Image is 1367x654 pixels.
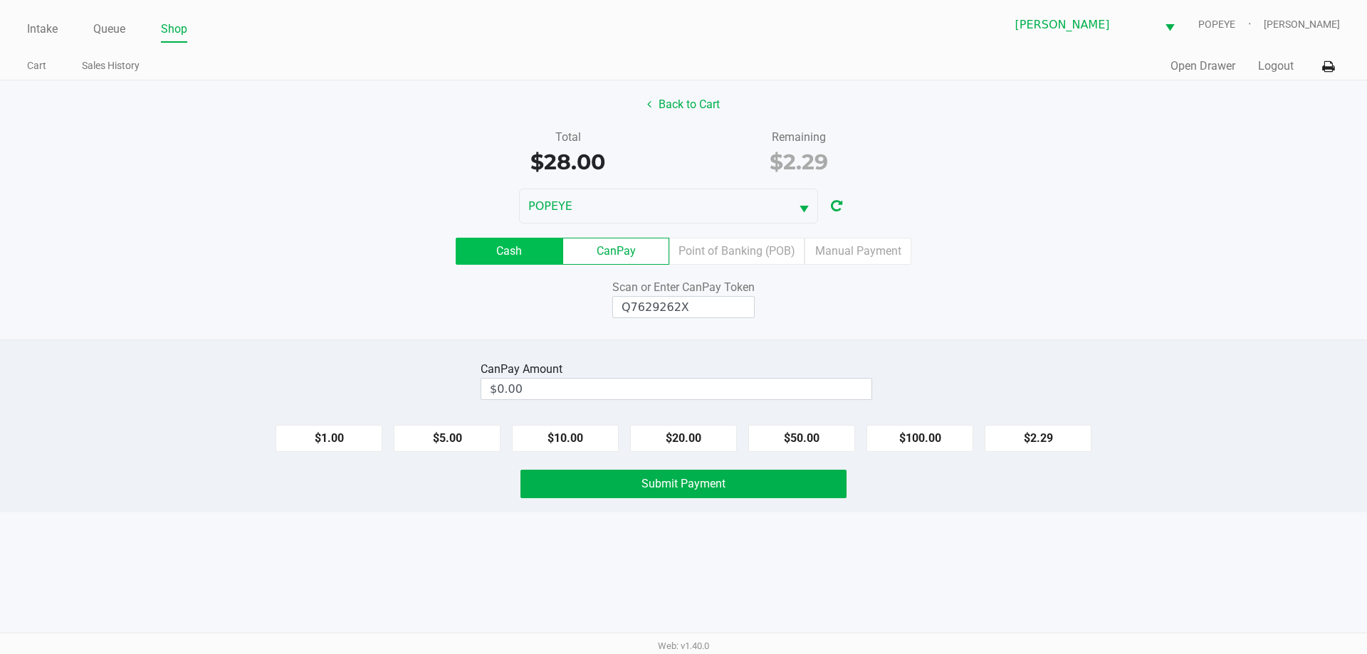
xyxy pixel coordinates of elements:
span: [PERSON_NAME] [1264,17,1340,32]
a: Sales History [82,57,140,75]
button: $10.00 [512,425,619,452]
a: Intake [27,19,58,39]
label: Manual Payment [805,238,911,265]
span: POPEYE [528,198,782,215]
div: Remaining [694,129,904,146]
button: $50.00 [748,425,855,452]
div: Scan or Enter CanPay Token [520,279,847,296]
a: Cart [27,57,46,75]
div: Total [463,129,673,146]
button: Logout [1258,58,1294,75]
div: $2.29 [694,146,904,178]
button: Back to Cart [638,91,729,118]
button: $20.00 [630,425,737,452]
a: Shop [161,19,187,39]
div: $28.00 [463,146,673,178]
button: $5.00 [394,425,501,452]
button: Open Drawer [1170,58,1235,75]
label: Cash [456,238,562,265]
button: $100.00 [866,425,973,452]
button: Select [1156,8,1183,41]
label: Point of Banking (POB) [669,238,805,265]
button: $2.29 [985,425,1091,452]
span: Web: v1.40.0 [658,640,709,651]
button: $1.00 [276,425,382,452]
span: Submit Payment [641,477,726,490]
button: Submit Payment [520,470,847,498]
label: CanPay [562,238,669,265]
span: POPEYE [1198,17,1264,32]
div: CanPay Amount [481,361,568,378]
span: [PERSON_NAME] [1015,16,1148,33]
a: Queue [93,19,125,39]
button: Select [790,189,817,223]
